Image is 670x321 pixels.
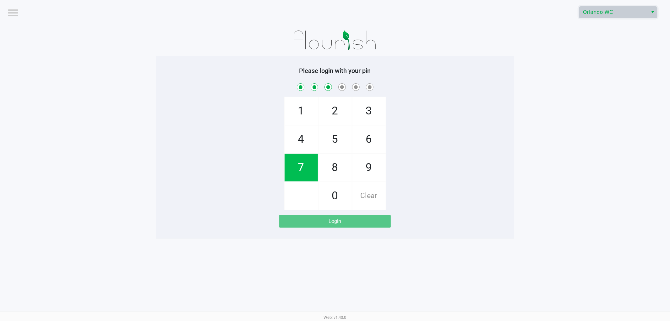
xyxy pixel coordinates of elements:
[319,97,352,125] span: 2
[352,125,386,153] span: 6
[352,97,386,125] span: 3
[352,182,386,210] span: Clear
[352,154,386,181] span: 9
[285,125,318,153] span: 4
[161,67,509,75] h5: Please login with your pin
[285,97,318,125] span: 1
[648,7,657,18] button: Select
[319,182,352,210] span: 0
[319,125,352,153] span: 5
[324,315,346,320] span: Web: v1.40.0
[583,8,644,16] span: Orlando WC
[319,154,352,181] span: 8
[285,154,318,181] span: 7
